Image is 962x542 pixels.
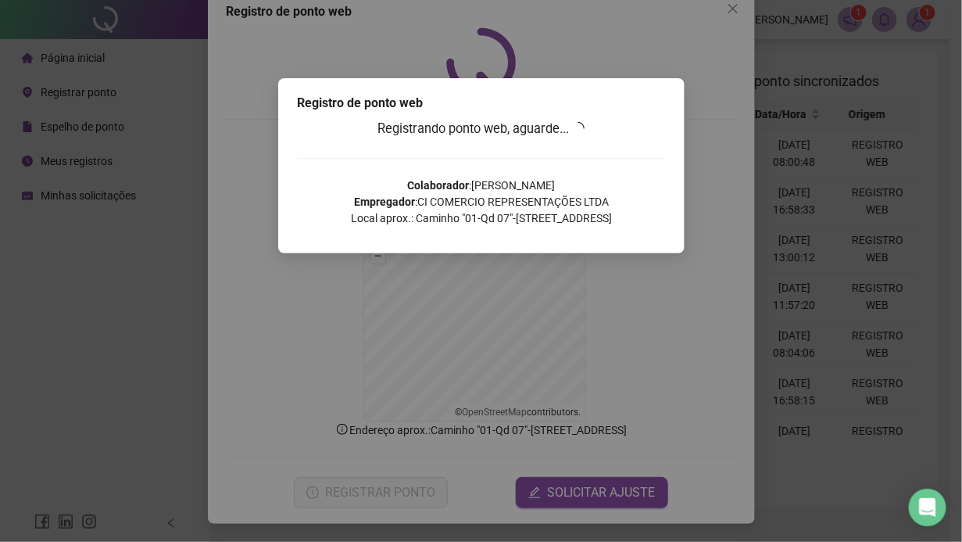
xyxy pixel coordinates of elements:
h3: Registrando ponto web, aguarde... [297,119,666,139]
p: : [PERSON_NAME] : CI COMERCIO REPRESENTAÇÕES LTDA Local aprox.: Caminho "01-Qd 07"-[STREET_ADDRESS] [297,178,666,227]
div: Open Intercom Messenger [909,489,946,526]
strong: Colaborador [407,179,469,192]
div: Registro de ponto web [297,94,666,113]
span: loading [570,120,587,137]
strong: Empregador [354,196,415,208]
